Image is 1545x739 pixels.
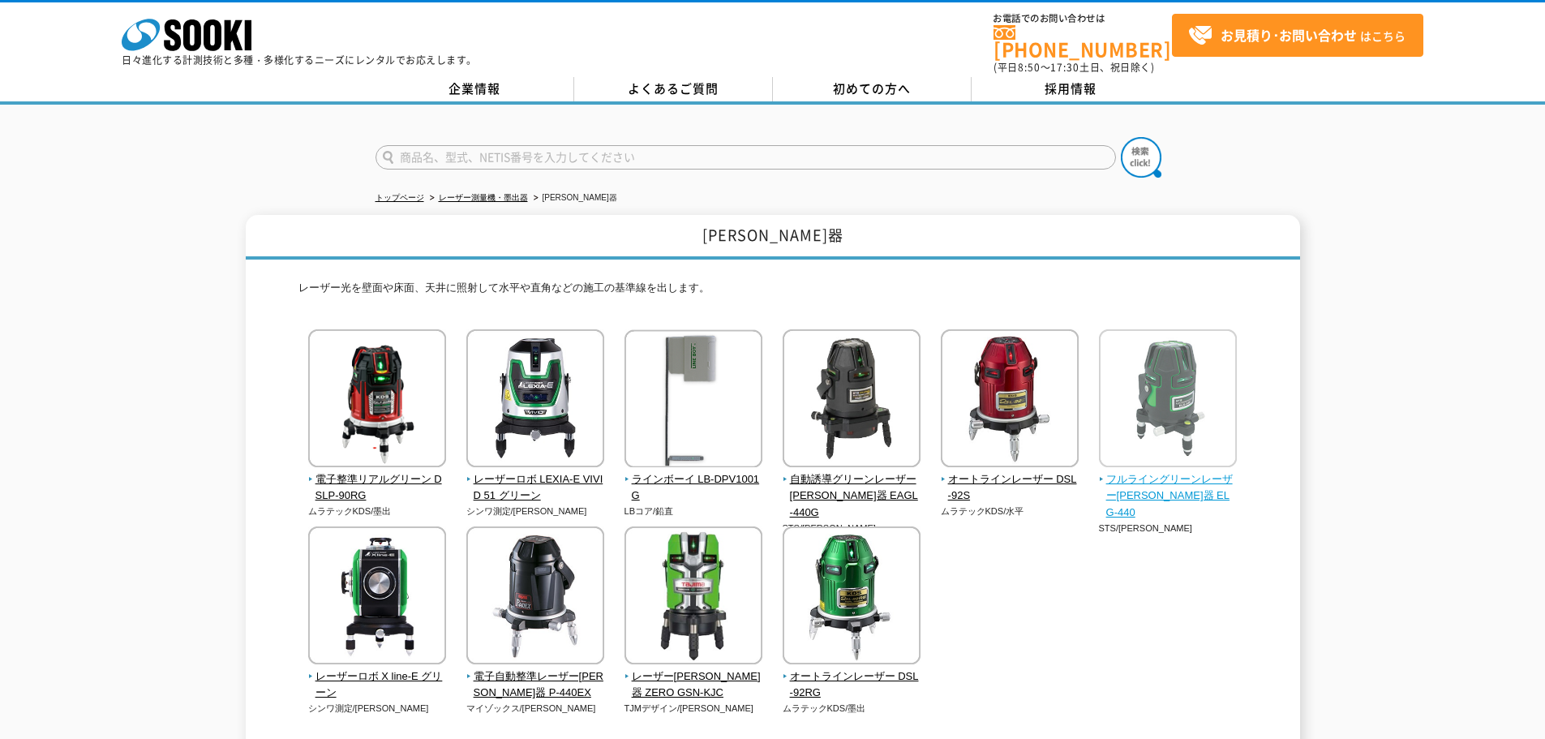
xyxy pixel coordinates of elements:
[994,14,1172,24] span: お電話でのお問い合わせは
[308,702,447,715] p: シンワ測定/[PERSON_NAME]
[833,79,911,97] span: 初めての方へ
[783,668,921,702] span: オートラインレーザー DSL-92RG
[1099,329,1237,471] img: フルライングリーンレーザー墨出器 ELG-440
[624,471,763,505] span: ラインボーイ LB-DPV1001G
[466,668,605,702] span: 電子自動整準レーザー[PERSON_NAME]器 P-440EX
[308,456,447,505] a: 電子整準リアルグリーン DSLP-90RG
[466,456,605,505] a: レーザーロボ LEXIA-E VIVID 51 グリーン
[941,471,1079,505] span: オートラインレーザー DSL-92S
[941,505,1079,518] p: ムラテックKDS/水平
[783,329,921,471] img: 自動誘導グリーンレーザー墨出器 EAGL-440G
[466,471,605,505] span: レーザーロボ LEXIA-E VIVID 51 グリーン
[1018,60,1041,75] span: 8:50
[994,25,1172,58] a: [PHONE_NUMBER]
[1099,522,1238,535] p: STS/[PERSON_NAME]
[308,329,446,471] img: 電子整準リアルグリーン DSLP-90RG
[941,456,1079,505] a: オートラインレーザー DSL-92S
[298,280,1247,305] p: レーザー光を壁面や床面、天井に照射して水平や直角などの施工の基準線を出します。
[466,329,604,471] img: レーザーロボ LEXIA-E VIVID 51 グリーン
[308,505,447,518] p: ムラテックKDS/墨出
[1221,25,1357,45] strong: お見積り･お問い合わせ
[624,456,763,505] a: ラインボーイ LB-DPV1001G
[308,668,447,702] span: レーザーロボ X line-E グリーン
[1050,60,1079,75] span: 17:30
[439,193,528,202] a: レーザー測量機・墨出器
[1121,137,1161,178] img: btn_search.png
[308,526,446,668] img: レーザーロボ X line-E グリーン
[624,526,762,668] img: レーザー墨出器 ZERO GSN-KJC
[376,145,1116,170] input: 商品名、型式、NETIS番号を入力してください
[376,193,424,202] a: トップページ
[530,190,617,207] li: [PERSON_NAME]器
[783,702,921,715] p: ムラテックKDS/墨出
[1188,24,1406,48] span: はこちら
[941,329,1079,471] img: オートラインレーザー DSL-92S
[783,471,921,522] span: 自動誘導グリーンレーザー[PERSON_NAME]器 EAGL-440G
[783,653,921,702] a: オートラインレーザー DSL-92RG
[783,456,921,522] a: 自動誘導グリーンレーザー[PERSON_NAME]器 EAGL-440G
[466,702,605,715] p: マイゾックス/[PERSON_NAME]
[783,526,921,668] img: オートラインレーザー DSL-92RG
[624,668,763,702] span: レーザー[PERSON_NAME]器 ZERO GSN-KJC
[1099,471,1238,522] span: フルライングリーンレーザー[PERSON_NAME]器 ELG-440
[1099,456,1238,522] a: フルライングリーンレーザー[PERSON_NAME]器 ELG-440
[246,215,1300,260] h1: [PERSON_NAME]器
[994,60,1154,75] span: (平日 ～ 土日、祝日除く)
[773,77,972,101] a: 初めての方へ
[466,653,605,702] a: 電子自動整準レーザー[PERSON_NAME]器 P-440EX
[574,77,773,101] a: よくあるご質問
[972,77,1170,101] a: 採用情報
[308,471,447,505] span: 電子整準リアルグリーン DSLP-90RG
[624,702,763,715] p: TJMデザイン/[PERSON_NAME]
[376,77,574,101] a: 企業情報
[624,329,762,471] img: ラインボーイ LB-DPV1001G
[466,505,605,518] p: シンワ測定/[PERSON_NAME]
[308,653,447,702] a: レーザーロボ X line-E グリーン
[122,55,477,65] p: 日々進化する計測技術と多種・多様化するニーズにレンタルでお応えします。
[783,522,921,535] p: STS/[PERSON_NAME]
[624,505,763,518] p: LBコア/鉛直
[1172,14,1423,57] a: お見積り･お問い合わせはこちら
[624,653,763,702] a: レーザー[PERSON_NAME]器 ZERO GSN-KJC
[466,526,604,668] img: 電子自動整準レーザー墨出器 P-440EX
